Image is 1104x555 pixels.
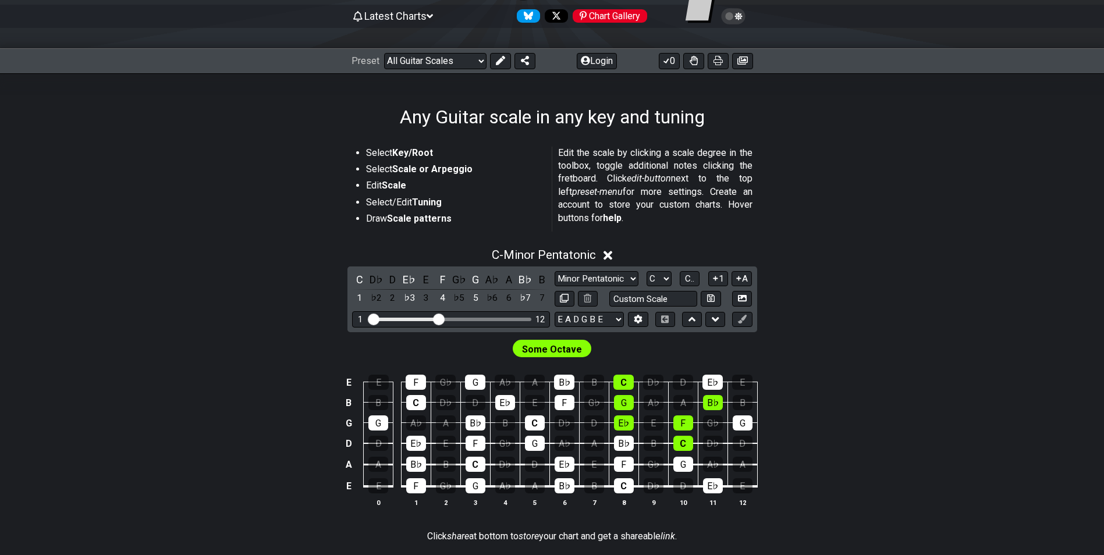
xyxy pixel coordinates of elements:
div: E [644,415,663,431]
button: Print [708,53,729,69]
div: toggle scale degree [418,290,434,306]
th: 4 [490,496,520,508]
th: 6 [549,496,579,508]
td: E [342,372,356,393]
div: F [673,415,693,431]
div: E♭ [614,415,634,431]
div: toggle pitch class [485,272,500,287]
li: Select/Edit [366,196,544,212]
li: Edit [366,179,544,195]
div: G♭ [644,457,663,472]
li: Select [366,147,544,163]
th: 1 [401,496,431,508]
div: D [673,478,693,493]
div: G♭ [495,436,515,451]
div: C [525,415,545,431]
a: Follow #fretflip at X [540,9,568,23]
span: Toggle light / dark theme [727,11,740,22]
button: Move up [682,312,702,328]
div: A♭ [495,478,515,493]
div: A♭ [406,415,426,431]
button: Copy [555,291,574,307]
div: B♭ [614,436,634,451]
div: toggle pitch class [385,272,400,287]
div: E♭ [703,478,723,493]
div: D [368,436,388,451]
div: B [436,457,456,472]
span: First enable full edit mode to edit [522,341,582,358]
button: C.. [680,271,700,287]
div: E [525,395,545,410]
div: D [673,375,693,390]
th: 0 [364,496,393,508]
div: D♭ [703,436,723,451]
div: toggle pitch class [352,272,367,287]
select: Tonic/Root [647,271,672,287]
div: E♭ [495,395,515,410]
div: E [732,375,752,390]
div: F [555,395,574,410]
span: Latest Charts [364,10,427,22]
div: B [368,395,388,410]
div: G [733,415,752,431]
div: toggle pitch class [518,272,533,287]
div: B [584,478,604,493]
div: C [466,457,485,472]
div: D [466,395,485,410]
div: A♭ [703,457,723,472]
div: toggle pitch class [368,272,384,287]
div: toggle scale degree [352,290,367,306]
div: A [525,478,545,493]
div: G♭ [435,375,456,390]
div: E [368,478,388,493]
em: share [447,531,469,542]
div: G [466,478,485,493]
td: E [342,475,356,497]
div: B [584,375,604,390]
div: D [584,415,604,431]
td: G [342,413,356,433]
em: preset-menu [572,186,623,197]
strong: Scale patterns [387,213,452,224]
div: toggle pitch class [468,272,483,287]
div: F [406,478,426,493]
div: F [406,375,426,390]
div: A♭ [555,436,574,451]
div: G♭ [584,395,604,410]
div: A♭ [495,375,515,390]
div: toggle scale degree [518,290,533,306]
div: toggle scale degree [501,290,516,306]
div: toggle scale degree [534,290,549,306]
div: F [614,457,634,472]
div: E♭ [406,436,426,451]
td: B [342,393,356,413]
button: Login [577,53,617,69]
strong: Key/Root [392,147,433,158]
div: B♭ [466,415,485,431]
div: 12 [535,315,545,325]
em: store [519,531,539,542]
div: toggle scale degree [485,290,500,306]
div: C [613,375,634,390]
div: B♭ [554,375,574,390]
div: G [614,395,634,410]
strong: Tuning [412,197,442,208]
a: Follow #fretflip at Bluesky [512,9,540,23]
div: D♭ [495,457,515,472]
th: 7 [579,496,609,508]
div: toggle scale degree [385,290,400,306]
button: Create image [732,53,753,69]
td: A [342,454,356,475]
div: G [525,436,545,451]
button: Toggle Dexterity for all fretkits [683,53,704,69]
span: Preset [352,55,379,66]
div: C [406,395,426,410]
div: 1 [358,315,363,325]
div: toggle pitch class [435,272,450,287]
div: toggle pitch class [418,272,434,287]
em: edit-button [627,173,671,184]
div: toggle scale degree [402,290,417,306]
div: C [673,436,693,451]
div: B [644,436,663,451]
div: G♭ [436,478,456,493]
